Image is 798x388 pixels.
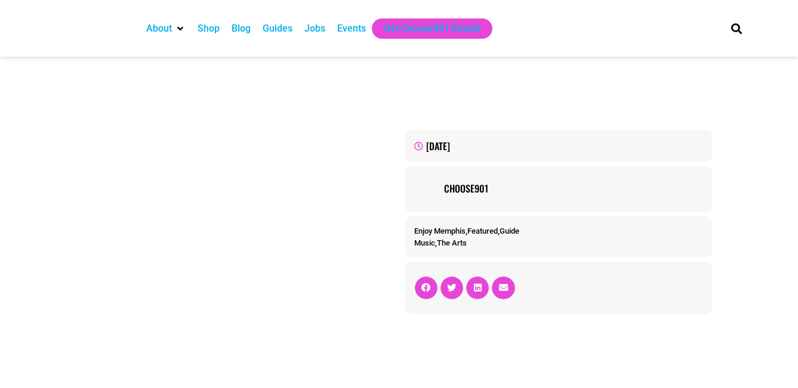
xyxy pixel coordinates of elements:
a: About [146,21,172,36]
time: [DATE] [426,139,450,153]
a: Blog [232,21,251,36]
a: Featured [467,226,498,235]
div: Search [726,18,746,38]
a: Music [414,238,435,247]
div: About [140,18,192,39]
a: Guides [263,21,292,36]
a: The Arts [437,238,467,247]
div: Share on linkedin [466,277,489,299]
nav: Main nav [140,18,711,39]
span: , [414,238,467,247]
a: Guide [500,226,519,235]
a: Enjoy Memphis [414,226,466,235]
div: Share on twitter [440,277,463,299]
a: Get Choose901 Emails [384,21,480,36]
img: Picture of Choose901 [414,175,438,199]
div: Share on facebook [415,277,437,299]
a: Shop [198,21,220,36]
div: Share on email [492,277,514,299]
span: , , [414,226,519,235]
a: Choose901 [444,181,704,195]
a: Events [337,21,366,36]
a: Jobs [304,21,325,36]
